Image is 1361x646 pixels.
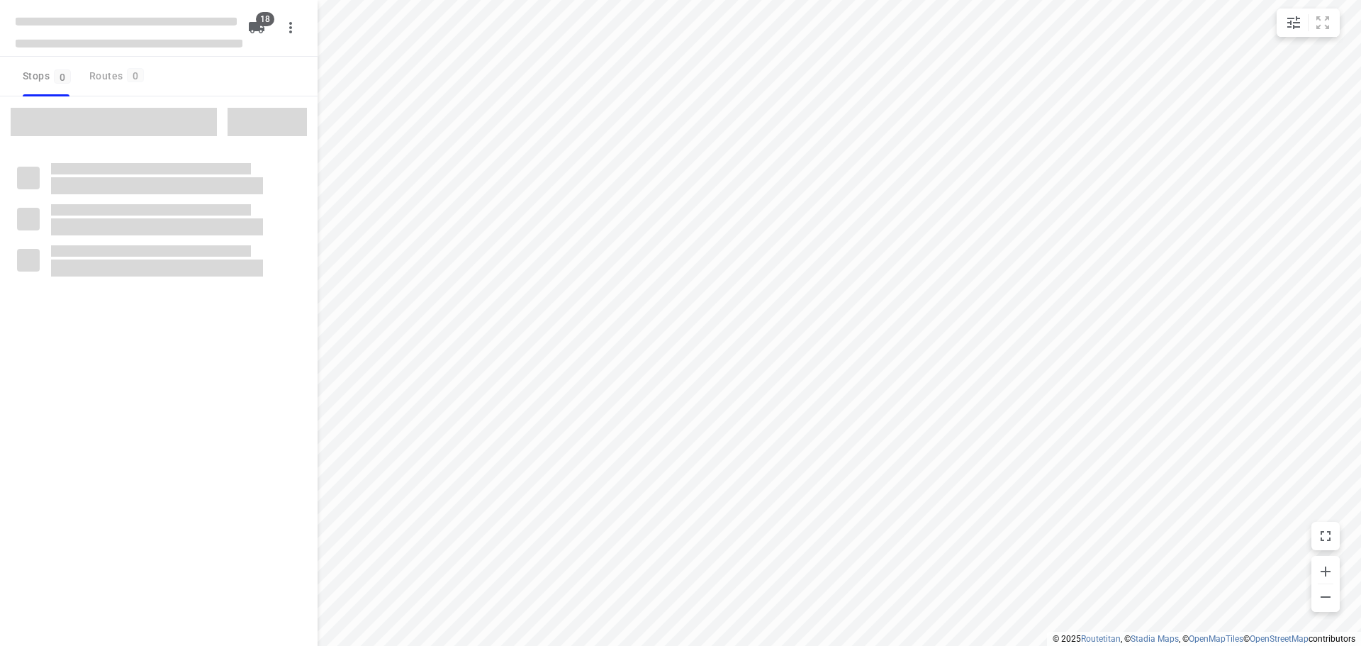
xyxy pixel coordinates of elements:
[1250,634,1309,644] a: OpenStreetMap
[1131,634,1179,644] a: Stadia Maps
[1279,9,1308,37] button: Map settings
[1053,634,1355,644] li: © 2025 , © , © © contributors
[1277,9,1340,37] div: small contained button group
[1189,634,1243,644] a: OpenMapTiles
[1081,634,1121,644] a: Routetitan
